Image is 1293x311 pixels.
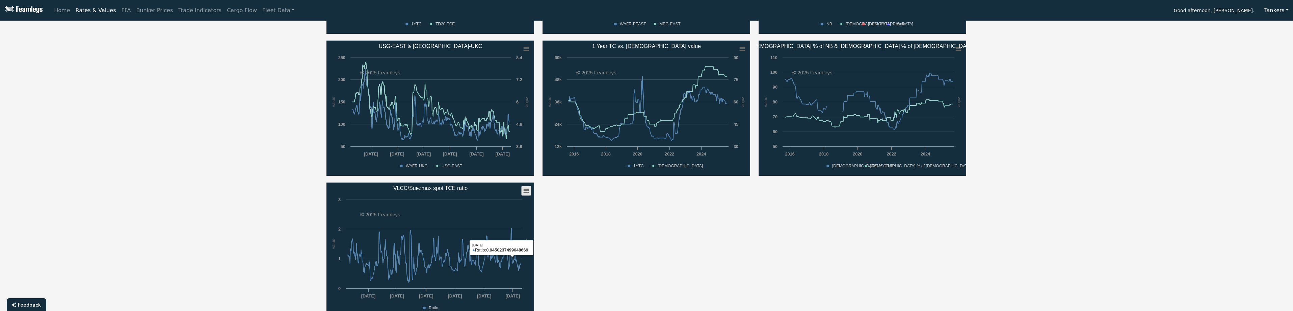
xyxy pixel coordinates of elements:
[360,212,400,217] text: © 2025 Fearnleys
[555,77,562,82] text: 48k
[887,151,896,157] text: 2022
[448,293,462,298] text: [DATE]
[364,151,378,157] text: [DATE]
[477,293,491,298] text: [DATE]
[3,6,43,15] img: Fearnleys Logo
[525,97,530,107] text: value
[785,151,794,157] text: 2016
[119,4,134,17] a: FFA
[436,22,455,26] text: TD20-TCE
[853,151,862,157] text: 2020
[633,151,642,157] text: 2020
[176,4,224,17] a: Trade Indicators
[73,4,119,17] a: Rates & Values
[846,22,891,26] text: [DEMOGRAPHIC_DATA]
[516,144,522,149] text: 3.6
[443,151,457,157] text: [DATE]
[696,151,706,157] text: 2024
[601,151,610,157] text: 2018
[51,4,73,17] a: Home
[224,4,260,17] a: Cargo Flow
[543,41,750,176] svg: 1 Year TC vs. 5 year old value
[555,55,562,60] text: 60k
[338,122,345,127] text: 100
[658,164,703,168] text: [DEMOGRAPHIC_DATA]
[496,151,510,157] text: [DATE]
[870,164,971,168] text: [DEMOGRAPHIC_DATA] % of [DEMOGRAPHIC_DATA]
[763,97,768,107] text: value
[773,85,777,90] text: 90
[429,306,438,310] text: Ratio
[338,286,341,291] text: 0
[759,41,966,176] svg: 5 year old % of NB & 10 year old % of 5 year old
[633,164,644,168] text: 1YTC
[751,43,974,49] text: [DEMOGRAPHIC_DATA] % of NB & [DEMOGRAPHIC_DATA] % of [DEMOGRAPHIC_DATA]
[331,97,336,107] text: value
[819,151,828,157] text: 2018
[773,114,777,119] text: 70
[379,43,482,49] text: USG-EAST & [GEOGRAPHIC_DATA]-UKC
[338,55,345,60] text: 250
[338,99,345,104] text: 150
[773,129,777,134] text: 60
[832,164,894,168] text: [DEMOGRAPHIC_DATA] % of NB
[133,4,176,17] a: Bunker Prices
[547,97,552,107] text: value
[734,144,738,149] text: 30
[331,239,336,249] text: value
[417,151,431,157] text: [DATE]
[741,97,746,107] text: value
[411,22,422,26] text: 1YTC
[868,22,913,26] text: [DEMOGRAPHIC_DATA]
[1260,4,1293,17] button: Tankers
[555,144,562,149] text: 12k
[826,22,832,26] text: NB
[469,151,483,157] text: [DATE]
[390,151,404,157] text: [DATE]
[734,77,738,82] text: 75
[260,4,297,17] a: Fleet Data
[555,122,562,127] text: 24k
[525,239,530,249] text: value
[442,164,463,168] text: USG-EAST
[773,144,777,149] text: 50
[921,151,930,157] text: 2024
[734,99,738,104] text: 60
[393,185,468,191] text: VLCC/Suezmax spot TCE ratio
[390,293,404,298] text: [DATE]
[659,22,681,26] text: MEG-EAST
[592,43,701,49] text: 1 Year TC vs. [DEMOGRAPHIC_DATA] value
[516,99,519,104] text: 6
[569,151,579,157] text: 2016
[893,22,906,26] text: Resale
[957,97,962,107] text: value
[1174,5,1255,17] span: Good afternoon, [PERSON_NAME].
[406,164,428,168] text: WAFR-UKC
[734,55,738,60] text: 90
[734,122,738,127] text: 45
[773,99,777,104] text: 80
[516,55,523,60] text: 8.4
[338,197,341,202] text: 3
[506,293,520,298] text: [DATE]
[665,151,674,157] text: 2022
[338,77,345,82] text: 200
[341,144,345,149] text: 50
[338,256,341,261] text: 1
[770,55,777,60] text: 110
[360,70,400,75] text: © 2025 Fearnleys
[516,77,522,82] text: 7.2
[620,22,646,26] text: WAFR-FEAST
[576,70,616,75] text: © 2025 Fearnleys
[338,226,341,232] text: 2
[555,99,562,104] text: 36k
[516,122,522,127] text: 4.8
[326,41,534,176] svg: USG-EAST & WAFR-UKC
[770,70,777,75] text: 100
[419,293,433,298] text: [DATE]
[361,293,375,298] text: [DATE]
[792,70,833,75] text: © 2025 Fearnleys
